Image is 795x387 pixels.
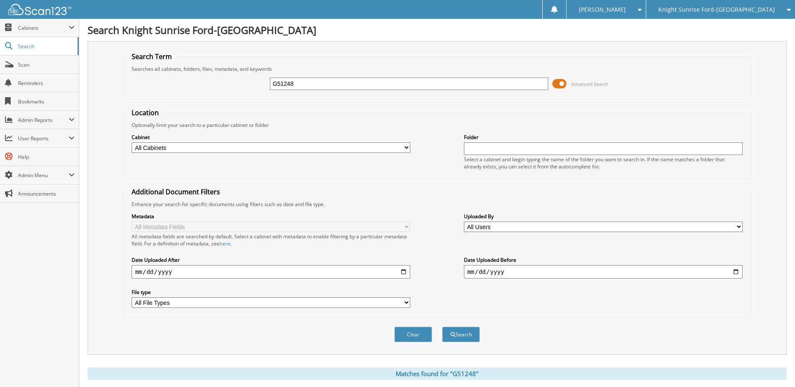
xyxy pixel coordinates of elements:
div: Optionally limit your search to a particular cabinet or folder [127,121,746,129]
span: Reminders [18,80,75,87]
span: Scan [18,61,75,68]
span: Knight Sunrise Ford-[GEOGRAPHIC_DATA] [658,7,775,12]
button: Clear [394,327,432,342]
div: All metadata fields are searched by default. Select a cabinet with metadata to enable filtering b... [132,233,410,247]
span: Help [18,153,75,160]
span: Search [18,43,73,50]
label: Cabinet [132,134,410,141]
span: Bookmarks [18,98,75,105]
div: Searches all cabinets, folders, files, metadata, and keywords [127,65,746,72]
img: scan123-logo-white.svg [8,4,71,15]
div: Matches found for "G51248" [88,367,787,380]
div: Enhance your search for specific documents using filters such as date and file type. [127,201,746,208]
button: Search [442,327,480,342]
legend: Search Term [127,52,176,61]
span: Admin Menu [18,172,69,179]
span: Announcements [18,190,75,197]
div: Select a cabinet and begin typing the name of the folder you want to search in. If the name match... [464,156,743,170]
label: File type [132,289,410,296]
input: end [464,265,743,279]
legend: Additional Document Filters [127,187,224,196]
label: Metadata [132,213,410,220]
label: Uploaded By [464,213,743,220]
input: start [132,265,410,279]
span: Advanced Search [571,81,609,87]
label: Date Uploaded Before [464,256,743,263]
a: here [220,240,230,247]
span: Admin Reports [18,116,69,124]
span: [PERSON_NAME] [579,7,626,12]
legend: Location [127,108,163,117]
h1: Search Knight Sunrise Ford-[GEOGRAPHIC_DATA] [88,23,787,37]
span: Cabinets [18,24,69,31]
label: Date Uploaded After [132,256,410,263]
label: Folder [464,134,743,141]
span: User Reports [18,135,69,142]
